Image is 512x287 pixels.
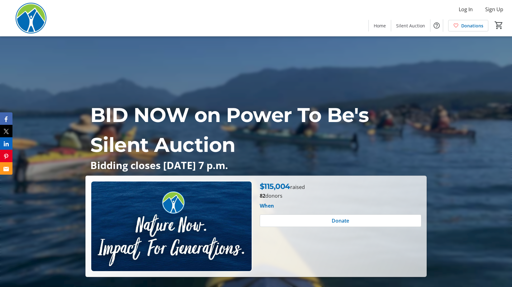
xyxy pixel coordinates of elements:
[485,6,503,13] span: Sign Up
[480,4,508,14] button: Sign Up
[396,22,425,29] span: Silent Auction
[91,181,252,272] img: Campaign CTA Media Photo
[493,20,505,31] button: Cart
[260,192,265,199] b: 82
[332,217,349,224] span: Donate
[90,100,422,160] p: BID NOW on Power To Be's Silent Auction
[374,22,386,29] span: Home
[369,20,391,31] a: Home
[260,182,290,191] span: $115,004
[260,181,305,192] p: raised
[4,2,59,34] img: Power To Be's Logo
[448,20,488,31] a: Donations
[90,160,422,171] p: Bidding closes [DATE] 7 p.m.
[391,20,430,31] a: Silent Auction
[260,214,421,227] button: Donate
[459,6,473,13] span: Log In
[430,19,443,32] button: Help
[454,4,478,14] button: Log In
[461,22,483,29] span: Donations
[260,192,421,200] p: donors
[260,202,274,209] div: When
